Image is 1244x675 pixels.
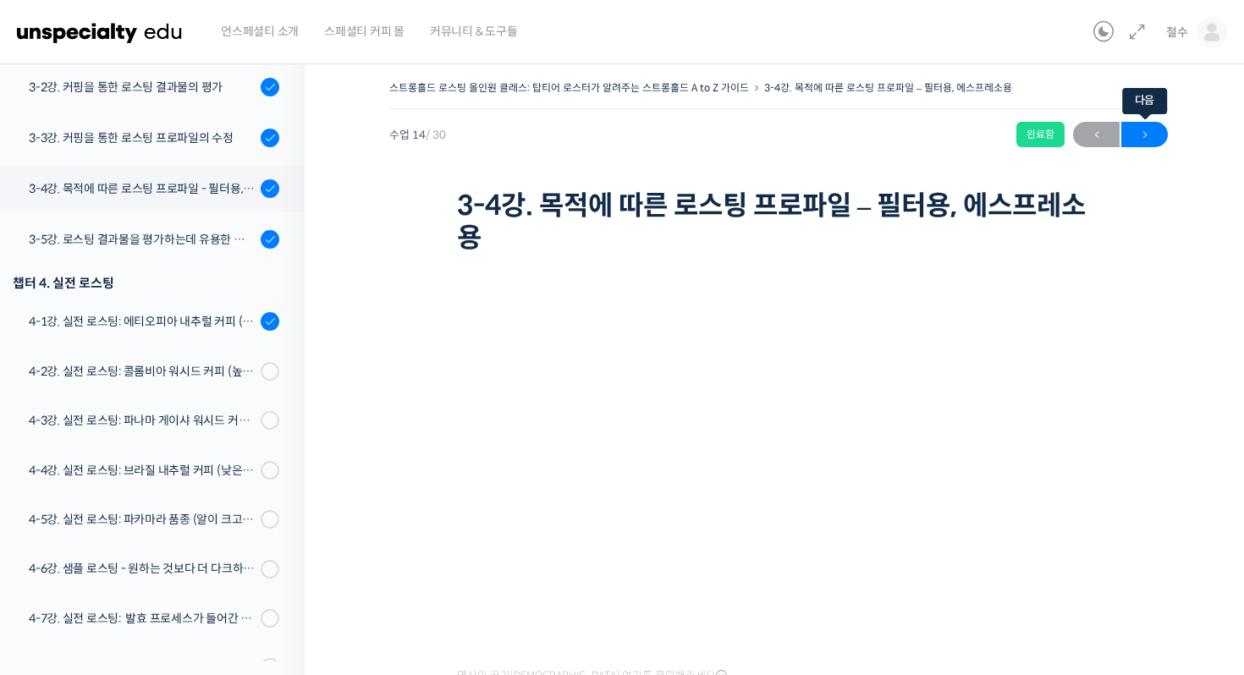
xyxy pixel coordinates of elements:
[29,510,256,529] div: 4-5강. 실전 로스팅: 파카마라 품종 (알이 크고 산지에서 건조가 고르게 되기 힘든 경우)
[5,535,112,577] a: 홈
[457,189,1100,255] h1: 3-4강. 목적에 따른 로스팅 프로파일 – 필터용, 에스프레소용
[29,129,256,147] div: 3-3강. 커핑을 통한 로스팅 프로파일의 수정
[1121,123,1168,146] span: →
[1166,25,1188,40] span: 철수
[1073,122,1120,147] a: ←이전
[29,609,256,628] div: 4-7강. 실전 로스팅: 발효 프로세스가 들어간 커피를 필터용으로 로스팅 할 때
[53,560,63,573] span: 홈
[29,362,256,381] div: 4-2강. 실전 로스팅: 콜롬비아 워시드 커피 (높은 밀도와 수분율 때문에 1차 크랙에서 많은 수분을 방출하는 경우)
[764,81,1012,94] a: 3-4강. 목적에 따른 로스팅 프로파일 – 필터용, 에스프레소용
[155,561,175,574] span: 대화
[1073,123,1120,146] span: ←
[261,560,282,573] span: 설정
[1016,122,1065,147] div: 완료함
[29,461,256,480] div: 4-4강. 실전 로스팅: 브라질 내추럴 커피 (낮은 고도에서 재배되어 당분과 밀도가 낮은 경우)
[13,272,279,294] div: 챕터 4. 실전 로스팅
[426,128,446,142] span: / 30
[29,312,256,331] div: 4-1강. 실전 로스팅: 에티오피아 내추럴 커피 (당분이 많이 포함되어 있고 색이 고르지 않은 경우)
[389,129,446,140] span: 수업 14
[1121,122,1168,147] a: 다음→
[389,81,749,94] a: 스트롱홀드 로스팅 올인원 클래스: 탑티어 로스터가 알려주는 스트롱홀드 A to Z 가이드
[29,411,256,430] div: 4-3강. 실전 로스팅: 파나마 게이샤 워시드 커피 (플레이버 프로파일이 로스팅하기 까다로운 경우)
[29,230,256,249] div: 3-5강. 로스팅 결과물을 평가하는데 유용한 팁들 - 연수를 활용한 커핑, 커핑용 분쇄도 찾기, 로스트 레벨에 따른 QC 등
[112,535,218,577] a: 대화
[29,179,256,198] div: 3-4강. 목적에 따른 로스팅 프로파일 - 필터용, 에스프레소용
[29,78,256,96] div: 3-2강. 커핑을 통한 로스팅 결과물의 평가
[29,559,256,578] div: 4-6강. 샘플 로스팅 - 원하는 것보다 더 다크하게 로스팅 하는 이유
[218,535,325,577] a: 설정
